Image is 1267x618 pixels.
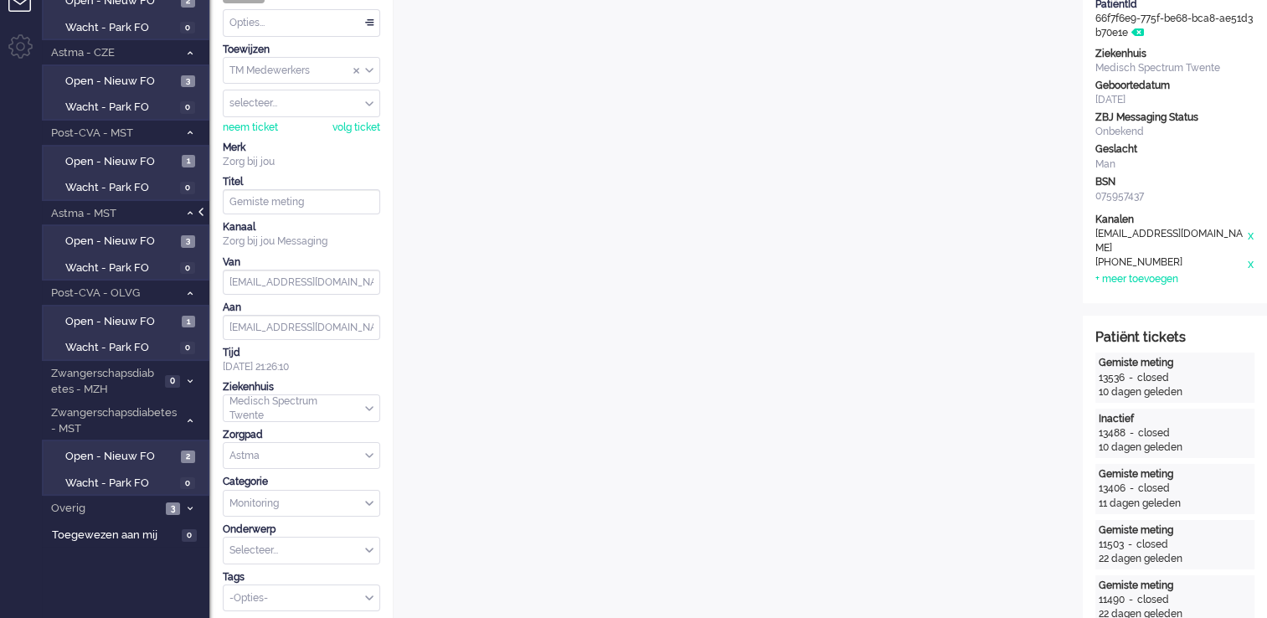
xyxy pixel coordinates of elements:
[182,316,195,328] span: 1
[1095,328,1254,348] div: Patiënt tickets
[49,18,208,36] a: Wacht - Park FO 0
[49,366,160,397] span: Zwangerschapsdiabetes - MZH
[1095,93,1254,107] div: [DATE]
[223,234,380,249] div: Zorg bij jou Messaging
[49,337,208,356] a: Wacht - Park FO 0
[49,71,208,90] a: Open - Nieuw FO 3
[1095,111,1254,125] div: ZBJ Messaging Status
[1125,593,1137,607] div: -
[1095,175,1254,189] div: BSN
[1125,482,1138,496] div: -
[65,476,176,492] span: Wacht - Park FO
[1095,61,1254,75] div: Medisch Spectrum Twente
[49,178,208,196] a: Wacht - Park FO 0
[1095,213,1254,227] div: Kanalen
[1125,371,1137,385] div: -
[223,570,380,585] div: Tags
[65,340,176,356] span: Wacht - Park FO
[223,255,380,270] div: Van
[1137,593,1169,607] div: closed
[165,375,180,388] span: 0
[49,473,208,492] a: Wacht - Park FO 0
[1099,497,1251,511] div: 11 dagen geleden
[332,121,380,135] div: volg ticket
[181,235,195,248] span: 3
[181,451,195,463] span: 2
[49,45,178,61] span: Astma - CZE
[1099,552,1251,566] div: 22 dagen geleden
[1095,227,1246,255] div: [EMAIL_ADDRESS][DOMAIN_NAME]
[223,346,380,360] div: Tijd
[1095,255,1246,272] div: [PHONE_NUMBER]
[1099,579,1251,593] div: Gemiste meting
[65,20,176,36] span: Wacht - Park FO
[1095,79,1254,93] div: Geboortedatum
[1095,157,1254,172] div: Man
[166,502,180,515] span: 3
[223,346,380,374] div: [DATE] 21:26:10
[49,405,178,436] span: Zwangerschapsdiabetes - MST
[1246,255,1254,272] div: x
[1137,371,1169,385] div: closed
[65,100,176,116] span: Wacht - Park FO
[180,182,195,194] span: 0
[65,74,177,90] span: Open - Nieuw FO
[1099,482,1125,496] div: 13406
[223,43,380,57] div: Toewijzen
[223,155,380,169] div: Zorg bij jou
[1246,227,1254,255] div: x
[8,34,46,72] li: Admin menu
[180,262,195,275] span: 0
[180,342,195,354] span: 0
[65,260,176,276] span: Wacht - Park FO
[65,154,178,170] span: Open - Nieuw FO
[1095,142,1254,157] div: Geslacht
[181,75,195,88] span: 3
[1099,356,1251,370] div: Gemiste meting
[49,258,208,276] a: Wacht - Park FO 0
[223,523,380,537] div: Onderwerp
[65,180,176,196] span: Wacht - Park FO
[1099,371,1125,385] div: 13536
[1099,593,1125,607] div: 11490
[65,314,178,330] span: Open - Nieuw FO
[49,231,208,250] a: Open - Nieuw FO 3
[180,101,195,114] span: 0
[1125,426,1138,440] div: -
[223,90,380,117] div: Assign User
[1099,412,1251,426] div: Inactief
[223,301,380,315] div: Aan
[1138,426,1170,440] div: closed
[223,121,278,135] div: neem ticket
[223,428,380,442] div: Zorgpad
[49,446,208,465] a: Open - Nieuw FO 2
[1099,523,1251,538] div: Gemiste meting
[7,7,659,36] body: Rich Text Area. Press ALT-0 for help.
[182,155,195,167] span: 1
[1138,482,1170,496] div: closed
[1095,272,1178,286] div: + meer toevoegen
[1124,538,1136,552] div: -
[1099,440,1251,455] div: 10 dagen geleden
[223,57,380,85] div: Assign Group
[1099,426,1125,440] div: 13488
[49,152,208,170] a: Open - Nieuw FO 1
[1099,385,1251,399] div: 10 dagen geleden
[1099,538,1124,552] div: 11503
[49,126,178,142] span: Post-CVA - MST
[49,525,209,543] a: Toegewezen aan mij 0
[180,22,195,34] span: 0
[223,585,380,612] div: Select Tags
[65,449,177,465] span: Open - Nieuw FO
[1136,538,1168,552] div: closed
[49,312,208,330] a: Open - Nieuw FO 1
[180,477,195,490] span: 0
[49,286,178,301] span: Post-CVA - OLVG
[223,175,380,189] div: Titel
[65,234,177,250] span: Open - Nieuw FO
[182,529,197,542] span: 0
[49,97,208,116] a: Wacht - Park FO 0
[223,475,380,489] div: Categorie
[52,528,177,543] span: Toegewezen aan mij
[49,501,161,517] span: Overig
